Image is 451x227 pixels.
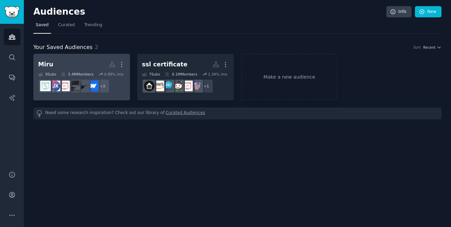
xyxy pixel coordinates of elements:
div: Sort [414,45,421,50]
a: ssl certificate7Subs6.1MMembers1.34% /mo+1netsecwebdevsysadminsslcertificateawsselfhosted [137,54,234,100]
a: Curated [56,20,77,34]
div: + 1 [199,79,213,93]
img: GummySearch logo [4,6,20,18]
span: Your Saved Audiences [33,43,93,52]
div: ssl certificate [142,60,188,69]
a: Make a new audience [241,54,338,100]
img: agency [69,81,79,91]
h2: Audiences [33,6,386,17]
span: Recent [423,45,435,50]
img: webdev [59,81,70,91]
div: 9 Sub s [38,72,56,77]
span: Trending [84,22,102,28]
img: sysadmin [173,81,183,91]
img: netsec [192,81,202,91]
span: Saved [36,22,49,28]
a: New [415,6,441,18]
div: 7 Sub s [142,72,160,77]
img: IndieDev [78,81,89,91]
img: selfhosted [144,81,155,91]
img: sslcertificate [163,81,174,91]
img: webflow [88,81,98,91]
div: 6.1M Members [165,72,197,77]
img: UXDesign [50,81,60,91]
img: aws [154,81,164,91]
a: Trending [82,20,104,34]
div: 5.4M Members [61,72,93,77]
a: Miru9Subs5.4MMembers0.89% /mo+3webflowIndieDevagencywebdevUXDesignweb_design [33,54,130,100]
div: Need some research inspiration? Check out our library of [33,108,441,119]
div: Miru [38,60,53,69]
div: + 3 [95,79,110,93]
span: Curated [58,22,75,28]
div: 0.89 % /mo [104,72,124,77]
div: 1.34 % /mo [208,72,227,77]
a: Info [386,6,412,18]
a: Curated Audiences [166,110,205,117]
button: Recent [423,45,441,50]
img: web_design [40,81,51,91]
a: Saved [33,20,51,34]
img: webdev [182,81,193,91]
span: 2 [95,44,98,50]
